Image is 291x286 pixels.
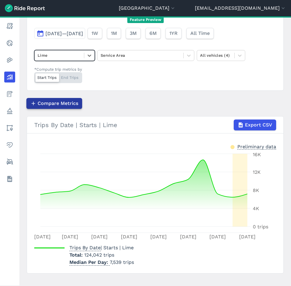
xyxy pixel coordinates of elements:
[166,28,182,39] button: 1YR
[4,38,15,49] a: Realtime
[4,173,15,184] a: Datasets
[5,4,45,12] img: Ride Report
[69,257,110,266] span: Median Per Day
[62,234,78,240] tspan: [DATE]
[119,5,176,12] button: [GEOGRAPHIC_DATA]
[253,206,259,211] tspan: 4K
[253,169,261,175] tspan: 12K
[34,66,82,72] div: *Compute trip metrics by
[91,234,108,240] tspan: [DATE]
[45,31,83,36] span: [DATE]—[DATE]
[149,30,157,37] span: 6M
[253,152,261,157] tspan: 16K
[145,28,161,39] button: 6M
[245,121,272,129] span: Export CSV
[234,119,276,130] button: Export CSV
[38,100,78,107] span: Compare Metrics
[34,28,85,39] button: [DATE]—[DATE]
[84,252,114,258] span: 124,042 trips
[34,119,276,130] div: Trips By Date | Starts | Lime
[169,30,178,37] span: 1YR
[186,28,214,39] button: All Time
[69,259,134,266] p: 7,539 trips
[92,30,98,37] span: 1W
[107,28,121,39] button: 1M
[4,123,15,133] a: Areas
[121,234,137,240] tspan: [DATE]
[4,89,15,99] a: Fees
[126,28,141,39] button: 3M
[127,17,164,23] span: Feature Preview
[253,224,268,230] tspan: 0 trips
[111,30,117,37] span: 1M
[26,98,82,109] button: Compare Metrics
[4,106,15,116] a: Policy
[88,28,102,39] button: 1W
[69,243,101,251] span: Trips By Date
[4,140,15,150] a: Health
[150,234,167,240] tspan: [DATE]
[4,156,15,167] a: ModeShift
[239,234,256,240] tspan: [DATE]
[4,21,15,32] a: Report
[209,234,226,240] tspan: [DATE]
[180,234,196,240] tspan: [DATE]
[69,245,134,251] span: | Starts | Lime
[253,187,259,193] tspan: 8K
[190,30,210,37] span: All Time
[4,72,15,82] a: Analyze
[4,55,15,66] a: Heatmaps
[237,143,276,150] div: Preliminary data
[69,252,84,258] span: Total
[34,234,51,240] tspan: [DATE]
[130,30,137,37] span: 3M
[195,5,286,12] button: [EMAIL_ADDRESS][DOMAIN_NAME]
